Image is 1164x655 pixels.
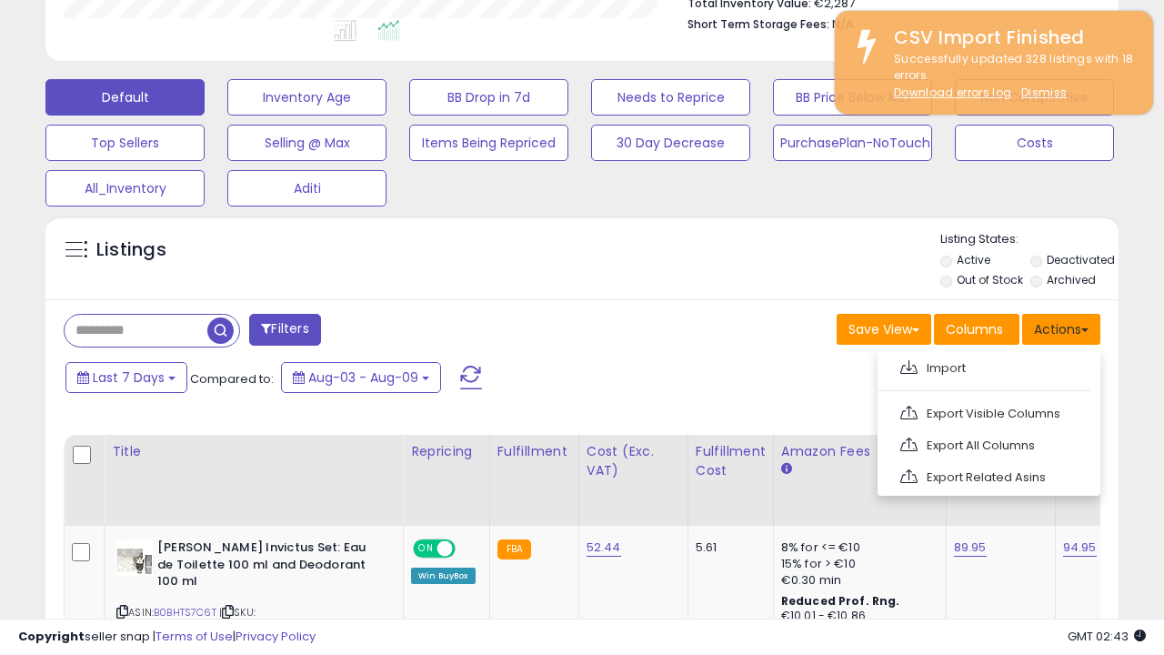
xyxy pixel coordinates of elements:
button: Items Being Repriced [409,125,568,161]
div: ASIN: [116,539,389,654]
button: Last 7 Days [65,362,187,393]
div: Fulfillment Cost [696,442,766,480]
a: 94.95 [1063,539,1097,557]
span: ON [415,541,437,557]
button: Top Sellers [45,125,205,161]
strong: Copyright [18,628,85,645]
label: Archived [1047,272,1096,287]
button: Needs to Reprice [591,79,750,116]
label: Out of Stock [957,272,1023,287]
a: Export Visible Columns [888,399,1087,428]
a: 52.44 [587,539,621,557]
b: [PERSON_NAME] Invictus Set: Eau de Toilette 100 ml and Deodorant 100 ml [157,539,378,595]
h5: Listings [96,237,166,263]
button: Default [45,79,205,116]
button: Columns [934,314,1019,345]
div: Cost (Exc. VAT) [587,442,680,480]
label: Deactivated [1047,252,1115,267]
a: Export Related Asins [888,463,1087,491]
div: Title [112,442,396,461]
div: 15% for > €10 [781,556,932,572]
button: Actions [1022,314,1100,345]
button: BB Drop in 7d [409,79,568,116]
button: Filters [249,314,320,346]
span: Columns [946,320,1003,338]
div: 8% for <= €10 [781,539,932,556]
a: Terms of Use [156,628,233,645]
img: 41fRmH3FB2L._SL40_.jpg [116,539,153,576]
a: 89.95 [954,539,987,557]
a: Download errors log [894,85,1011,100]
button: Save View [837,314,931,345]
div: CSV Import Finished [880,25,1139,51]
div: Amazon Fees [781,442,938,461]
div: 5.61 [696,539,759,556]
div: Successfully updated 328 listings with 18 errors. [880,51,1139,102]
button: Aditi [227,170,386,207]
b: Short Term Storage Fees: [687,16,829,32]
button: Inventory Age [227,79,386,116]
button: PurchasePlan-NoTouch [773,125,932,161]
b: Reduced Prof. Rng. [781,593,900,609]
button: Aug-03 - Aug-09 [281,362,441,393]
label: Active [957,252,990,267]
div: Fulfillment [497,442,571,461]
div: seller snap | | [18,629,316,646]
div: Win BuyBox [411,568,476,584]
button: All_Inventory [45,170,205,207]
a: Import [888,354,1087,382]
span: 2025-08-17 02:43 GMT [1068,628,1146,645]
small: FBA [497,539,531,559]
p: Listing States: [940,231,1119,248]
u: Dismiss [1021,85,1067,100]
span: OFF [453,541,482,557]
small: Amazon Fees. [781,461,792,478]
button: Selling @ Max [227,125,386,161]
button: Costs [955,125,1114,161]
div: €0.30 min [781,572,932,589]
button: BB Price Below Min [773,79,932,116]
span: Compared to: [190,370,274,388]
span: Last 7 Days [93,368,165,387]
a: Export All Columns [888,431,1087,459]
span: N/A [832,15,854,33]
a: Privacy Policy [236,628,316,645]
span: Aug-03 - Aug-09 [308,368,418,387]
button: 30 Day Decrease [591,125,750,161]
div: Repricing [411,442,482,461]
